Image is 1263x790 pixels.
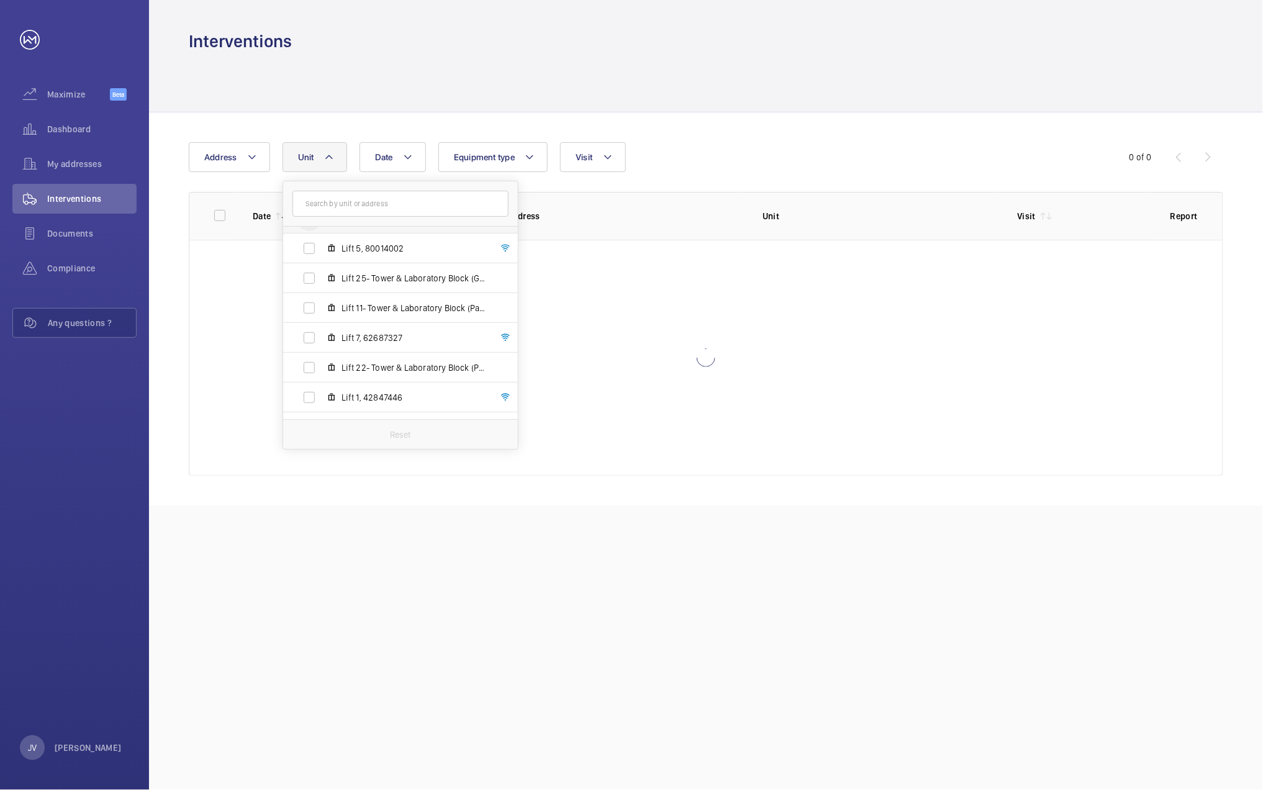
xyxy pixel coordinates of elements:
button: Date [360,142,426,172]
span: Date [375,152,393,162]
p: Date [253,210,271,222]
p: JV [28,742,37,754]
span: Lift 25- Tower & Laboratory Block (Goods), 68762027 [342,272,486,284]
button: Unit [283,142,347,172]
span: Lift 1, 42847446 [342,391,486,404]
span: Dashboard [47,123,137,135]
input: Search by unit or address [292,191,509,217]
p: Reset [390,429,411,441]
p: Address [508,210,743,222]
span: Compliance [47,262,137,275]
h1: Interventions [189,30,292,53]
span: Interventions [47,193,137,205]
span: Any questions ? [48,317,136,329]
button: Address [189,142,270,172]
span: Beta [110,88,127,101]
span: Equipment type [454,152,515,162]
p: [PERSON_NAME] [55,742,122,754]
span: Lift 7, 62687327 [342,332,486,344]
span: Unit [298,152,314,162]
div: 0 of 0 [1129,151,1152,163]
span: Visit [576,152,592,162]
span: Lift 11- Tower & Laboratory Block (Passenger), 70627739 [342,302,486,314]
span: Address [204,152,237,162]
span: Lift 5, 80014002 [342,242,486,255]
span: My addresses [47,158,137,170]
span: Maximize [47,88,110,101]
button: Equipment type [438,142,548,172]
p: Unit [763,210,998,222]
p: Report [1170,210,1198,222]
span: Lift 22- Tower & Laboratory Block (Passenger), 90423677 [342,361,486,374]
button: Visit [560,142,625,172]
p: Visit [1018,210,1036,222]
span: Documents [47,227,137,240]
